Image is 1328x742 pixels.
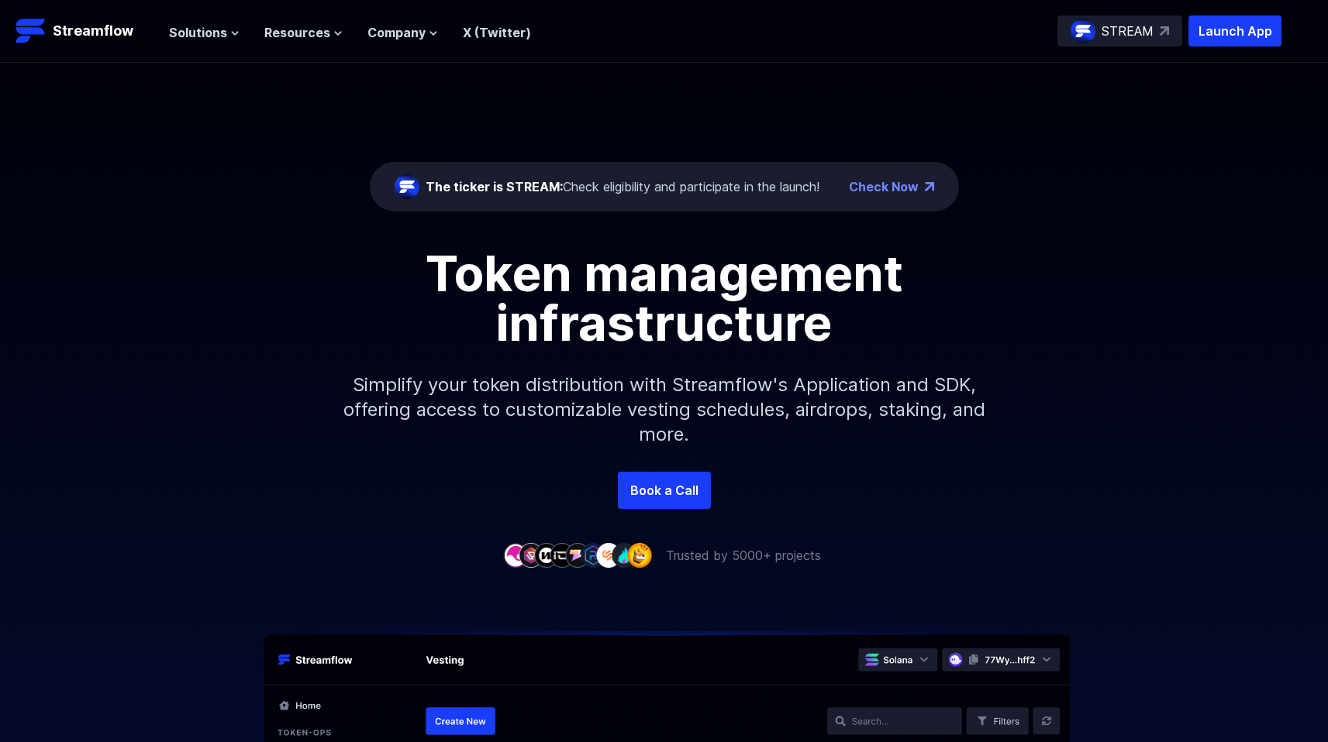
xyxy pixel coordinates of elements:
[169,23,227,42] span: Solutions
[264,23,343,42] button: Resources
[367,23,438,42] button: Company
[426,177,819,196] div: Check eligibility and participate in the launch!
[596,543,621,567] img: company-7
[1071,19,1095,43] img: streamflow-logo-circle.png
[519,543,543,567] img: company-2
[1160,26,1169,36] img: top-right-arrow.svg
[264,23,330,42] span: Resources
[395,174,419,199] img: streamflow-logo-circle.png
[503,543,528,567] img: company-1
[550,543,574,567] img: company-4
[627,543,652,567] img: company-9
[316,249,1013,348] h1: Token management infrastructure
[367,23,426,42] span: Company
[53,20,133,42] p: Streamflow
[1057,15,1182,46] a: STREAM
[925,182,934,191] img: top-right-arrow.png
[618,472,711,509] a: Book a Call
[612,543,636,567] img: company-8
[849,177,919,196] a: Check Now
[1188,15,1281,46] button: Launch App
[16,15,153,46] a: Streamflow
[666,546,821,565] p: Trusted by 5000+ projects
[463,25,531,40] a: X (Twitter)
[581,543,605,567] img: company-6
[169,23,240,42] button: Solutions
[16,15,47,46] img: Streamflow Logo
[534,543,559,567] img: company-3
[565,543,590,567] img: company-5
[1102,22,1154,40] p: STREAM
[331,348,998,472] p: Simplify your token distribution with Streamflow's Application and SDK, offering access to custom...
[426,179,563,194] span: The ticker is STREAM:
